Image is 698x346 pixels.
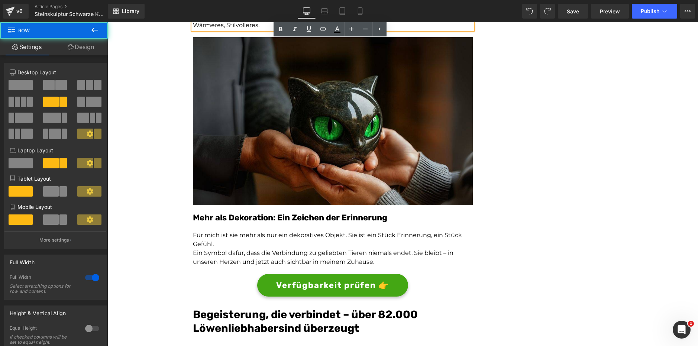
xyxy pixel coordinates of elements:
[591,4,629,19] a: Preview
[333,4,351,19] a: Tablet
[150,252,301,274] a: Verfügbarkeit prüfen 👉
[85,226,365,244] p: Ein Symbol dafür, dass die Verbindung zu geliebten Tieren niemals endet. Sie bleibt – in unseren ...
[169,257,282,269] span: Verfügbarkeit prüfen 👉
[567,7,579,15] span: Save
[85,208,365,226] p: Für mich ist sie mehr als nur ein dekoratives Objekt. Sie ist ein Stück Erinnerung, ein Stück Gef...
[39,237,69,243] p: More settings
[632,4,677,19] button: Publish
[10,68,101,76] p: Desktop Layout
[35,4,120,10] a: Article Pages
[688,321,694,327] span: 1
[600,7,620,15] span: Preview
[35,11,106,17] span: Steinskulptur Schwarze Katze ADV
[680,4,695,19] button: More
[10,175,101,182] p: Tablet Layout
[316,4,333,19] a: Laptop
[351,4,369,19] a: Mobile
[4,231,106,249] button: More settings
[7,22,82,39] span: Row
[108,4,145,19] a: New Library
[54,39,108,55] a: Design
[85,190,280,200] font: Mehr als Dekoration: Ein Zeichen der Erinnerung
[10,284,77,294] div: Select stretching options for row and content.
[298,4,316,19] a: Desktop
[641,8,659,14] span: Publish
[10,306,66,316] div: Height & Vertical Align
[673,321,691,339] iframe: Intercom live chat
[15,6,24,16] div: v6
[10,203,101,211] p: Mobile Layout
[10,146,101,154] p: Laptop Layout
[522,4,537,19] button: Undo
[171,300,252,312] span: sind überzeugt
[10,255,35,265] div: Full Width
[10,325,78,333] div: Equal Height
[10,274,78,282] div: Full Width
[540,4,555,19] button: Redo
[122,8,139,14] span: Library
[3,4,29,19] a: v6
[85,286,310,313] font: Begeisterung, die verbindet – über 82.000 Löwenliebhaber
[10,334,77,345] div: If checked columns will be set to equal height.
